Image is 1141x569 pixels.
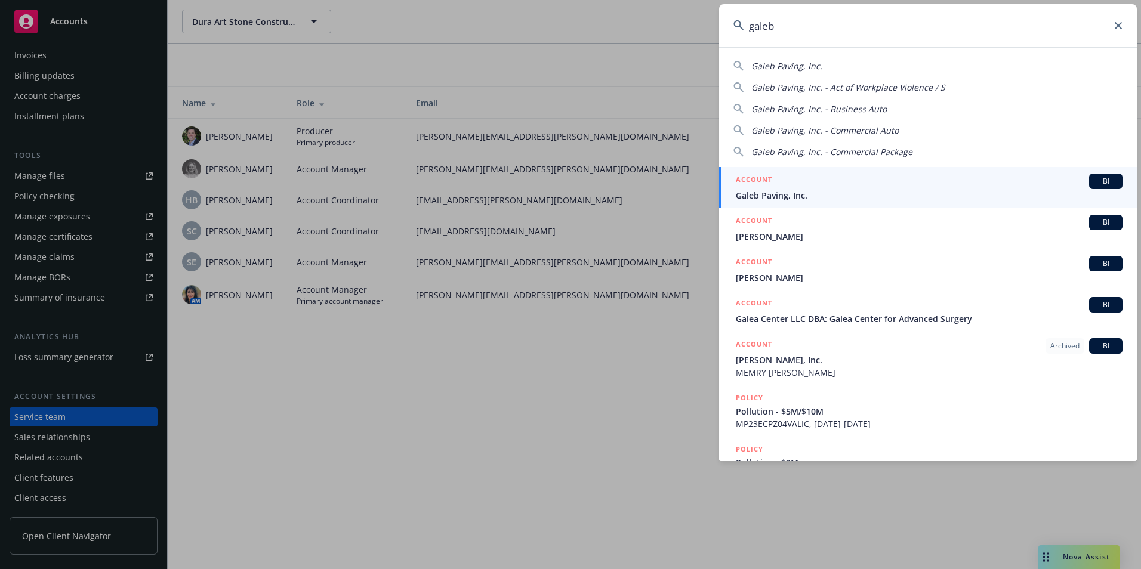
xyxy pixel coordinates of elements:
[1094,217,1118,228] span: BI
[751,103,887,115] span: Galeb Paving, Inc. - Business Auto
[719,167,1137,208] a: ACCOUNTBIGaleb Paving, Inc.
[751,60,822,72] span: Galeb Paving, Inc.
[751,146,912,157] span: Galeb Paving, Inc. - Commercial Package
[736,418,1123,430] span: MP23ECPZ04VALIC, [DATE]-[DATE]
[736,256,772,270] h5: ACCOUNT
[719,4,1137,47] input: Search...
[736,271,1123,284] span: [PERSON_NAME]
[719,208,1137,249] a: ACCOUNTBI[PERSON_NAME]
[1094,299,1118,310] span: BI
[719,437,1137,488] a: POLICYPollution - $2M
[736,313,1123,325] span: Galea Center LLC DBA: Galea Center for Advanced Surgery
[751,125,899,136] span: Galeb Paving, Inc. - Commercial Auto
[736,215,772,229] h5: ACCOUNT
[736,354,1123,366] span: [PERSON_NAME], Inc.
[736,392,763,404] h5: POLICY
[719,385,1137,437] a: POLICYPollution - $5M/$10MMP23ECPZ04VALIC, [DATE]-[DATE]
[719,249,1137,290] a: ACCOUNTBI[PERSON_NAME]
[736,338,772,352] h5: ACCOUNT
[719,332,1137,385] a: ACCOUNTArchivedBI[PERSON_NAME], Inc.MEMRY [PERSON_NAME]
[1094,258,1118,269] span: BI
[719,290,1137,332] a: ACCOUNTBIGalea Center LLC DBA: Galea Center for Advanced Surgery
[736,230,1123,243] span: [PERSON_NAME]
[1050,341,1080,351] span: Archived
[1094,176,1118,187] span: BI
[1094,341,1118,351] span: BI
[736,297,772,311] h5: ACCOUNT
[736,189,1123,202] span: Galeb Paving, Inc.
[736,405,1123,418] span: Pollution - $5M/$10M
[736,366,1123,379] span: MEMRY [PERSON_NAME]
[736,174,772,188] h5: ACCOUNT
[736,456,1123,469] span: Pollution - $2M
[736,443,763,455] h5: POLICY
[751,82,945,93] span: Galeb Paving, Inc. - Act of Workplace Violence / S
